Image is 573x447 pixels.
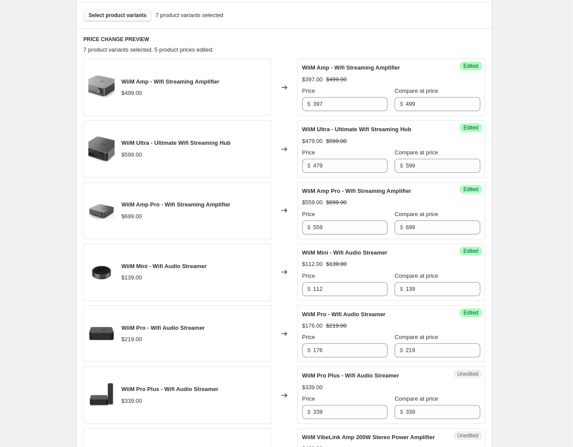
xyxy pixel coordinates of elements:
[88,197,115,223] img: WIIM-AMP-PRO_01_80x.jpg
[463,248,478,255] span: Edited
[302,434,435,440] span: WiiM VibeLink Amp 200W Stereo Power Amplifier
[307,101,311,107] span: $
[302,137,323,146] div: $479.00
[302,149,315,156] span: Price
[457,370,478,377] span: Unedited
[302,372,399,379] span: WiiM Pro Plus - Wifi Audio Streamer
[400,286,403,292] span: $
[155,11,223,20] span: 7 product variants selected
[88,321,115,347] img: wiim-pro-01_80x.jpg
[307,409,311,415] span: $
[84,46,214,53] span: 7 product variants selected. 5 product prices edited:
[302,75,323,84] div: $397.00
[400,409,403,415] span: $
[302,395,315,402] span: Price
[84,36,485,43] h6: PRICE CHANGE PREVIEW
[307,224,311,230] span: $
[400,162,403,169] span: $
[307,347,311,353] span: $
[122,263,207,269] span: WiiM Mini - Wifi Audio Streamer
[307,162,311,169] span: $
[326,260,347,269] strike: $139.00
[302,198,323,207] div: $559.00
[122,397,142,405] div: $339.00
[122,335,142,344] div: $219.00
[302,321,323,330] div: $176.00
[395,149,438,156] span: Compare at price
[88,382,115,409] img: wiim-pro-plus-01_80x.jpg
[302,249,388,256] span: WiiM Mini - Wifi Audio Streamer
[122,150,142,159] div: $599.00
[326,75,347,84] strike: $499.00
[302,64,400,71] span: WiiM Amp - Wifi Streaming Amplifier
[84,9,152,21] button: Select product variants
[122,140,231,146] span: WiiM Ultra - Ultimate Wifi Streaming Hub
[302,311,386,318] span: WiiM Pro - Wifi Audio Streamer
[326,321,347,330] strike: $219.00
[395,272,438,279] span: Compare at price
[302,383,323,392] div: $339.00
[122,78,220,85] span: WiiM Amp - Wifi Streaming Amplifier
[122,89,142,98] div: $499.00
[302,188,411,194] span: WiiM Amp Pro - Wifi Streaming Amplifier
[395,87,438,94] span: Compare at price
[463,186,478,193] span: Edited
[89,12,147,19] span: Select product variants
[400,101,403,107] span: $
[395,211,438,217] span: Compare at price
[302,260,323,269] div: $112.00
[122,325,205,331] span: WiiM Pro - Wifi Audio Streamer
[88,259,115,285] img: WiiM-Mini-Hi-Res-Wireless-Audio-Streamer_Front_80x.png
[302,87,315,94] span: Price
[326,137,347,146] strike: $599.00
[326,198,347,207] strike: $699.00
[395,334,438,340] span: Compare at price
[400,347,403,353] span: $
[400,224,403,230] span: $
[463,124,478,131] span: Edited
[88,136,115,162] img: ultra-gray-C3deJ8Ll_80x.webp
[122,386,219,392] span: WiiM Pro Plus - Wifi Audio Streamer
[122,201,231,208] span: WiiM Amp Pro - Wifi Streaming Amplifier
[88,74,115,101] img: amp-space-left-DfGhWosc_80x.webp
[302,334,315,340] span: Price
[395,395,438,402] span: Compare at price
[457,432,478,439] span: Unedited
[302,211,315,217] span: Price
[122,212,142,221] div: $699.00
[307,286,311,292] span: $
[463,309,478,316] span: Edited
[302,126,412,133] span: WiiM Ultra - Ultimate Wifi Streaming Hub
[122,273,142,282] div: $139.00
[302,272,315,279] span: Price
[463,63,478,70] span: Edited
